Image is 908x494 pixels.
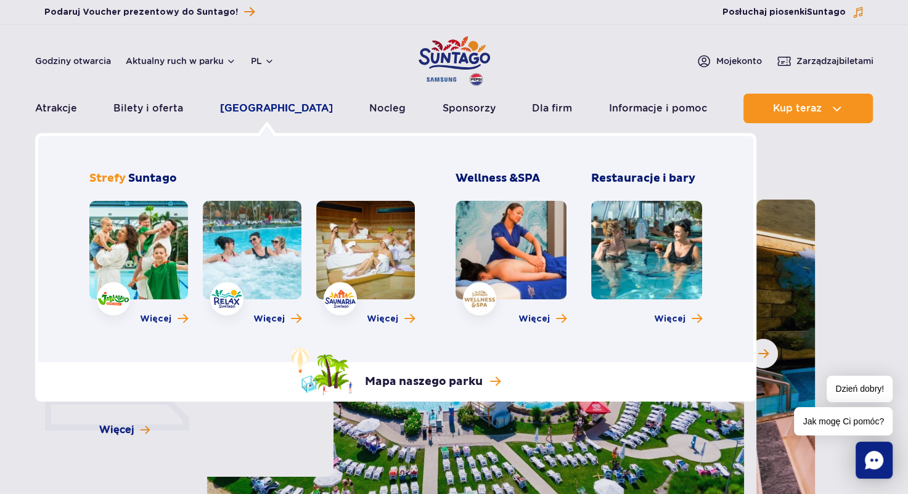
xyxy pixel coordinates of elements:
[220,94,333,123] a: [GEOGRAPHIC_DATA]
[518,313,566,325] a: Więcej o Wellness & SPA
[697,54,762,68] a: Mojekonto
[609,94,707,123] a: Informacje i pomoc
[777,54,873,68] a: Zarządzajbiletami
[443,94,496,123] a: Sponsorzy
[367,313,415,325] a: Więcej o strefie Saunaria
[253,313,285,325] span: Więcej
[856,442,893,479] div: Chat
[89,171,126,185] span: Strefy
[827,376,893,402] span: Dzień dobry!
[140,313,188,325] a: Więcej o strefie Jamango
[654,313,685,325] span: Więcej
[365,375,483,389] p: Mapa naszego parku
[140,313,171,325] span: Więcej
[518,313,550,325] span: Więcej
[518,171,540,185] span: SPA
[743,94,873,123] button: Kup teraz
[794,407,893,435] span: Jak mogę Ci pomóc?
[126,56,236,66] button: Aktualny ruch w parku
[291,347,501,395] a: Mapa naszego parku
[369,94,406,123] a: Nocleg
[456,171,540,185] span: Wellness &
[253,313,301,325] a: Więcej o strefie Relax
[367,313,398,325] span: Więcej
[773,103,822,114] span: Kup teraz
[796,55,873,67] span: Zarządzaj biletami
[113,94,183,123] a: Bilety i oferta
[128,171,177,185] span: Suntago
[654,313,702,325] a: Więcej o Restauracje i bary
[591,171,702,186] h3: Restauracje i bary
[251,55,274,67] button: pl
[532,94,572,123] a: Dla firm
[35,55,111,67] a: Godziny otwarcia
[716,55,762,67] span: Moje konto
[35,94,77,123] a: Atrakcje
